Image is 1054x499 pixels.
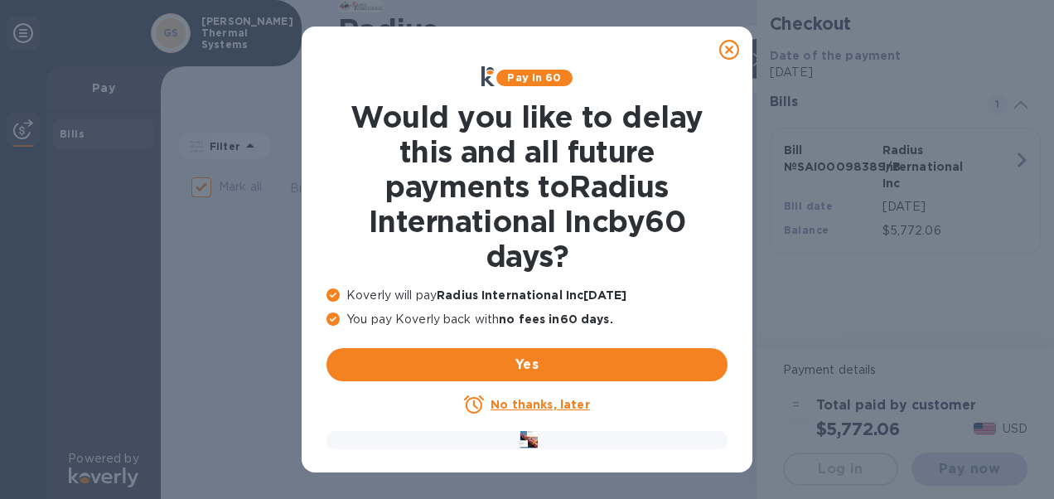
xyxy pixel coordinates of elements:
b: Radius International Inc [DATE] [437,288,626,302]
p: You pay Koverly back with [326,311,728,328]
u: No thanks, later [491,398,589,411]
h1: Would you like to delay this and all future payments to Radius International Inc by 60 days ? [326,99,728,274]
span: Yes [340,355,714,375]
b: no fees in 60 days . [499,312,612,326]
p: Koverly will pay [326,287,728,304]
b: Pay in 60 [507,71,561,84]
button: Yes [326,348,728,381]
